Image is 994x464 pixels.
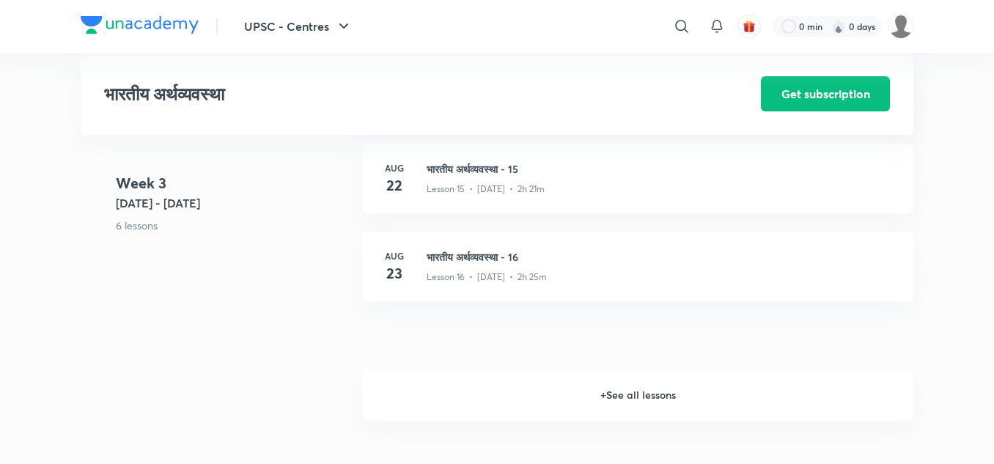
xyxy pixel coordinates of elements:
img: avatar [743,20,756,33]
button: UPSC - Centres [235,12,361,41]
p: Lesson 16 • [DATE] • 2h 25m [427,270,547,284]
img: streak [831,19,846,34]
h5: [DATE] - [DATE] [116,194,350,212]
h6: + See all lessons [362,369,913,421]
h4: 22 [380,174,409,196]
h3: भारतीय अर्थव्यवस्था [104,84,678,105]
a: Aug22भारतीय अर्थव्यवस्था - 15Lesson 15 • [DATE] • 2h 21m [362,144,913,232]
img: Company Logo [81,16,199,34]
p: 6 lessons [116,218,350,233]
h6: Aug [380,161,409,174]
h4: 23 [380,262,409,284]
h3: भारतीय अर्थव्यवस्था - 16 [427,249,896,265]
h4: Week 3 [116,172,350,194]
button: avatar [737,15,761,38]
img: amit tripathi [888,14,913,39]
p: Lesson 15 • [DATE] • 2h 21m [427,183,545,196]
a: Company Logo [81,16,199,37]
h6: Aug [380,249,409,262]
a: Aug23भारतीय अर्थव्यवस्था - 16Lesson 16 • [DATE] • 2h 25m [362,232,913,320]
button: Get subscription [761,76,890,111]
h3: भारतीय अर्थव्यवस्था - 15 [427,161,896,177]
